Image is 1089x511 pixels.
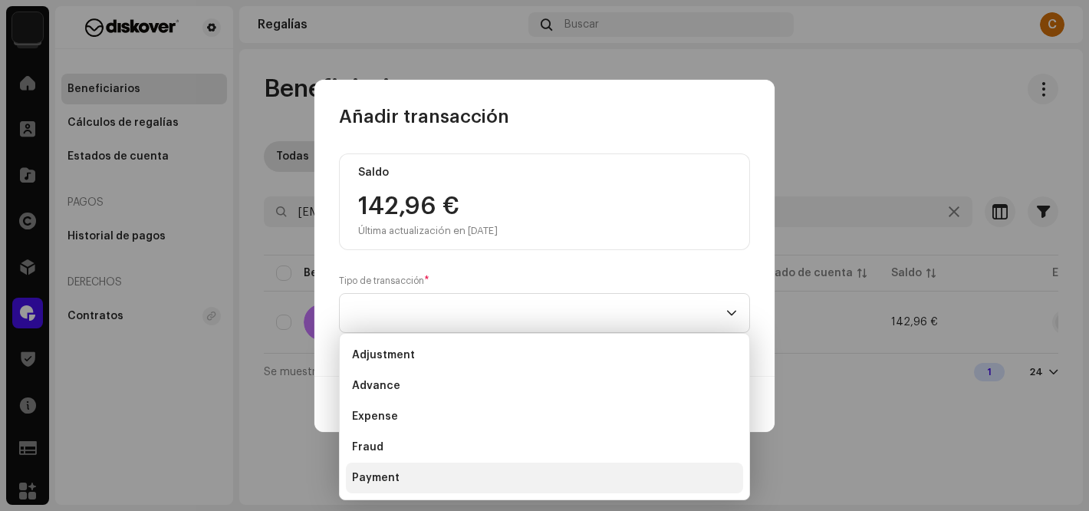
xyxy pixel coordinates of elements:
span: Expense [352,409,398,424]
span: Adjustment [352,348,415,363]
li: Fraud [346,432,743,463]
span: Payment [352,470,400,486]
div: dropdown trigger [726,294,737,332]
li: Payment [346,463,743,493]
div: Saldo [358,166,389,179]
div: Última actualización en [DATE] [358,225,498,237]
span: Advance [352,378,400,394]
li: Expense [346,401,743,432]
label: Tipo de transacción [339,275,429,287]
li: Advance [346,371,743,401]
span: Fraud [352,440,383,455]
li: Adjustment [346,340,743,371]
span: Añadir transacción [339,104,509,129]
